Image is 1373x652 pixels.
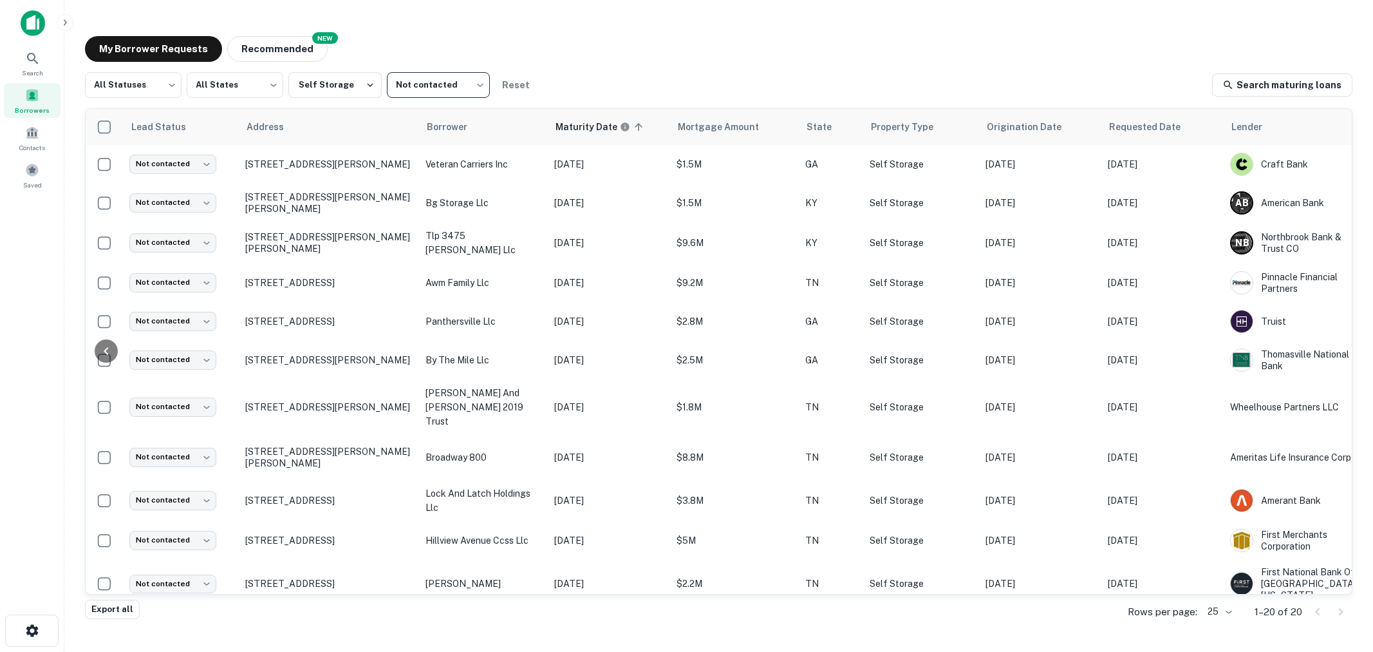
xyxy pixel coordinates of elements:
[677,157,792,171] p: $1.5M
[870,400,973,414] p: Self Storage
[245,354,413,366] p: [STREET_ADDRESS][PERSON_NAME]
[870,577,973,591] p: Self Storage
[425,229,541,257] p: tlp 3475 [PERSON_NAME] llc
[4,120,61,155] div: Contacts
[425,196,541,210] p: bg storage llc
[985,353,1095,367] p: [DATE]
[1108,577,1217,591] p: [DATE]
[554,533,664,548] p: [DATE]
[1231,349,1253,371] img: picture
[1230,400,1356,414] p: Wheelhouse Partners LLC
[805,314,857,329] p: GA
[677,400,792,414] p: $1.8M
[227,36,328,62] button: Recommended
[677,353,792,367] p: $2.5M
[807,119,848,135] span: State
[1231,311,1253,332] img: picture
[1255,604,1302,620] p: 1–20 of 20
[1108,196,1217,210] p: [DATE]
[1108,276,1217,290] p: [DATE]
[554,276,664,290] p: [DATE]
[425,386,541,428] p: [PERSON_NAME] and [PERSON_NAME] 2019 trust
[554,314,664,329] p: [DATE]
[1231,573,1253,595] img: picture
[129,350,216,369] div: Not contacted
[1230,489,1356,512] div: Amerant Bank
[1231,272,1253,294] img: picture
[805,236,857,250] p: KY
[425,533,541,548] p: hillview avenue ccss llc
[1231,153,1253,175] img: picture
[1230,529,1356,552] div: First Merchants Corporation
[245,535,413,546] p: [STREET_ADDRESS]
[678,119,776,135] span: Mortgage Amount
[1108,450,1217,465] p: [DATE]
[85,600,140,619] button: Export all
[419,109,548,145] th: Borrower
[129,531,216,550] div: Not contacted
[863,109,979,145] th: Property Type
[554,236,664,250] p: [DATE]
[1212,73,1352,97] a: Search maturing loans
[548,109,670,145] th: Maturity dates displayed may be estimated. Please contact the lender for the most accurate maturi...
[1128,604,1197,620] p: Rows per page:
[870,533,973,548] p: Self Storage
[805,276,857,290] p: TN
[425,157,541,171] p: veteran carriers inc
[1108,236,1217,250] p: [DATE]
[554,196,664,210] p: [DATE]
[245,231,413,254] p: [STREET_ADDRESS][PERSON_NAME][PERSON_NAME]
[677,314,792,329] p: $2.8M
[1235,236,1249,250] p: N B
[129,273,216,292] div: Not contacted
[554,157,664,171] p: [DATE]
[4,158,61,193] a: Saved
[4,83,61,118] a: Borrowers
[247,119,301,135] span: Address
[871,119,950,135] span: Property Type
[1230,566,1356,602] div: First National Bank Of [GEOGRAPHIC_DATA][US_STATE]
[677,577,792,591] p: $2.2M
[556,120,630,134] div: Maturity dates displayed may be estimated. Please contact the lender for the most accurate maturi...
[677,450,792,465] p: $8.8M
[870,157,973,171] p: Self Storage
[129,233,216,252] div: Not contacted
[805,400,857,414] p: TN
[1230,191,1356,215] div: American Bank
[870,353,973,367] p: Self Storage
[123,109,239,145] th: Lead Status
[131,119,203,135] span: Lead Status
[425,353,541,367] p: by the mile llc
[554,577,664,591] p: [DATE]
[870,494,973,508] p: Self Storage
[1224,109,1363,145] th: Lender
[1109,119,1197,135] span: Requested Date
[245,316,413,327] p: [STREET_ADDRESS]
[556,120,617,134] h6: Maturity Date
[805,450,857,465] p: TN
[805,533,857,548] p: TN
[245,191,413,215] p: [STREET_ADDRESS][PERSON_NAME][PERSON_NAME]
[554,494,664,508] p: [DATE]
[21,10,45,36] img: capitalize-icon.png
[985,314,1095,329] p: [DATE]
[495,72,536,98] button: Reset
[1101,109,1224,145] th: Requested Date
[1230,450,1356,465] p: Ameritas Life Insurance Corp
[1231,530,1253,551] img: picture
[805,494,857,508] p: TN
[1230,271,1356,294] div: Pinnacle Financial Partners
[985,577,1095,591] p: [DATE]
[1108,314,1217,329] p: [DATE]
[425,450,541,465] p: broadway 800
[22,68,43,78] span: Search
[554,353,664,367] p: [DATE]
[677,196,792,210] p: $1.5M
[4,46,61,81] div: Search
[985,494,1095,508] p: [DATE]
[425,577,541,591] p: [PERSON_NAME]
[85,36,222,62] button: My Borrower Requests
[985,450,1095,465] p: [DATE]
